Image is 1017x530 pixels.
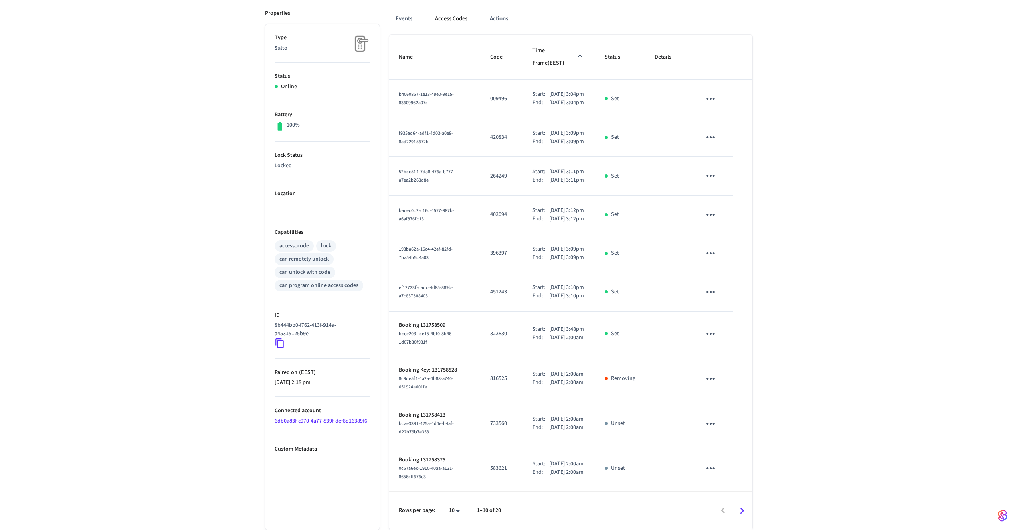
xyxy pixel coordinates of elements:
p: Set [611,330,619,338]
p: [DATE] 3:04pm [549,99,584,107]
p: 583621 [490,464,513,473]
p: [DATE] 2:00am [549,460,584,468]
p: Set [611,249,619,257]
p: [DATE] 3:09pm [549,253,584,262]
div: End: [532,176,549,184]
div: Start: [532,370,549,378]
p: Paired on [275,368,370,377]
p: [DATE] 3:11pm [549,176,584,184]
button: Access Codes [429,9,474,28]
p: [DATE] 2:18 pm [275,378,370,387]
div: Start: [532,460,549,468]
p: Salto [275,44,370,53]
span: bcce203f-ce15-4bf0-8b46-1d07b30f931f [399,330,453,346]
div: End: [532,468,549,477]
div: 10 [445,505,464,516]
button: Actions [483,9,515,28]
span: ef12723f-cadc-4d85-889b-a7c837388403 [399,284,453,299]
p: Properties [265,9,290,18]
p: Booking 131758413 [399,411,471,419]
p: Booking Key: 131758528 [399,366,471,374]
p: Unset [611,419,625,428]
p: Connected account [275,407,370,415]
p: Online [281,83,297,91]
p: 451243 [490,288,513,296]
p: [DATE] 3:09pm [549,129,584,138]
div: End: [532,423,549,432]
div: Start: [532,206,549,215]
p: Unset [611,464,625,473]
p: Set [611,133,619,142]
p: Status [275,72,370,81]
p: [DATE] 3:11pm [549,168,584,176]
p: Location [275,190,370,198]
div: Start: [532,90,549,99]
span: bacec0c2-c16c-4577-987b-a6af876fc131 [399,207,454,223]
div: End: [532,378,549,387]
img: Placeholder Lock Image [350,34,370,54]
img: SeamLogoGradient.69752ec5.svg [998,509,1007,522]
span: 0c57a6ec-1910-40aa-a131-8656cff676c3 [399,465,453,480]
p: [DATE] 2:00am [549,415,584,423]
span: Status [605,51,631,63]
p: Set [611,95,619,103]
p: Removing [611,374,635,383]
p: 100% [287,121,300,129]
p: Locked [275,162,370,170]
p: ID [275,311,370,320]
p: 1–10 of 20 [477,506,501,515]
div: can remotely unlock [279,255,329,263]
p: Booking 131758509 [399,321,471,330]
div: Start: [532,245,549,253]
p: 009496 [490,95,513,103]
p: [DATE] 3:09pm [549,245,584,253]
div: Start: [532,129,549,138]
div: Start: [532,325,549,334]
p: 402094 [490,210,513,219]
p: Booking 131758375 [399,456,471,464]
table: sticky table [389,35,752,491]
p: Rows per page: [399,506,435,515]
div: access_code [279,242,309,250]
span: ( EEST ) [297,368,316,376]
p: [DATE] 3:10pm [549,283,584,292]
p: 733560 [490,419,513,428]
p: 264249 [490,172,513,180]
p: [DATE] 2:00am [549,370,584,378]
p: Lock Status [275,151,370,160]
p: 420834 [490,133,513,142]
div: can unlock with code [279,268,330,277]
span: 193ba62a-16c4-42ef-82fd-7ba54b5c4a03 [399,246,453,261]
p: [DATE] 2:00am [549,378,584,387]
p: [DATE] 2:00am [549,423,584,432]
div: Start: [532,283,549,292]
p: [DATE] 3:12pm [549,206,584,215]
span: f935ad64-adf1-4d03-a0e8-8ad22915672b [399,130,453,145]
p: Battery [275,111,370,119]
p: — [275,200,370,208]
p: 816525 [490,374,513,383]
span: Details [655,51,682,63]
span: 52bcc514-7da8-476a-b777-a7ea2b268d8e [399,168,455,184]
p: [DATE] 3:10pm [549,292,584,300]
p: Type [275,34,370,42]
p: [DATE] 2:00am [549,468,584,477]
div: lock [321,242,331,250]
div: End: [532,292,549,300]
p: [DATE] 3:12pm [549,215,584,223]
p: [DATE] 3:04pm [549,90,584,99]
p: Set [611,288,619,296]
div: Start: [532,415,549,423]
p: Capabilities [275,228,370,237]
div: End: [532,215,549,223]
span: 8c9de5f1-4a2a-4b88-a740-651924a601fe [399,375,453,390]
div: End: [532,99,549,107]
p: Custom Metadata [275,445,370,453]
span: bcae3391-425a-4d4e-b4af-d22b76b7e353 [399,420,454,435]
p: 822830 [490,330,513,338]
button: Events [389,9,419,28]
button: Go to next page [732,501,751,520]
div: ant example [389,9,752,28]
span: b4060857-1e13-49e0-9e15-83609962a07c [399,91,454,106]
p: 8b444bb0-f762-413f-914a-a45315125b9e [275,321,367,338]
